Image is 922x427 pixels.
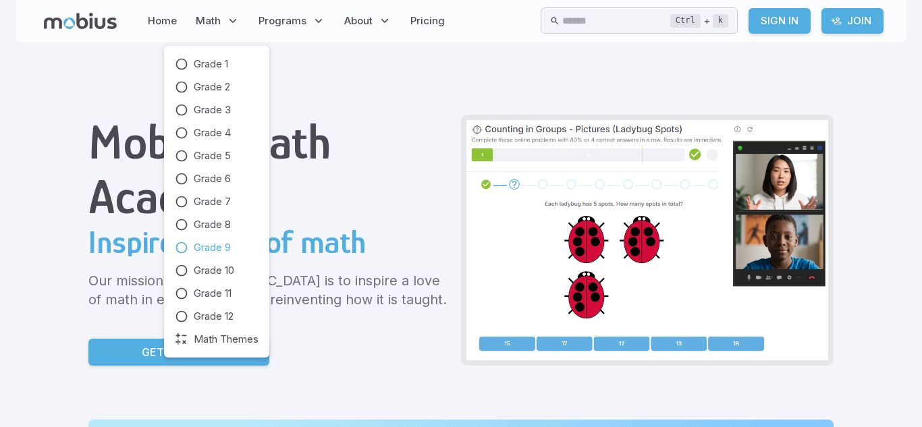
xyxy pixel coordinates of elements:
[175,57,259,72] a: Grade 1
[194,309,234,324] span: Grade 12
[194,194,231,209] span: Grade 7
[406,5,449,36] a: Pricing
[175,148,259,163] a: Grade 5
[196,13,221,28] span: Math
[194,240,231,255] span: Grade 9
[175,125,259,140] a: Grade 4
[175,194,259,209] a: Grade 7
[670,14,701,28] kbd: Ctrl
[175,240,259,255] a: Grade 9
[344,13,373,28] span: About
[175,217,259,232] a: Grade 8
[749,8,811,34] a: Sign In
[175,263,259,278] a: Grade 10
[175,332,259,347] a: Math Themes
[175,286,259,301] a: Grade 11
[175,171,259,186] a: Grade 6
[670,13,728,29] div: +
[175,309,259,324] a: Grade 12
[194,263,234,278] span: Grade 10
[194,217,231,232] span: Grade 8
[194,57,228,72] span: Grade 1
[194,332,259,347] span: Math Themes
[194,80,230,94] span: Grade 2
[194,125,231,140] span: Grade 4
[144,5,181,36] a: Home
[175,80,259,94] a: Grade 2
[194,286,232,301] span: Grade 11
[194,171,231,186] span: Grade 6
[194,103,231,117] span: Grade 3
[821,8,884,34] a: Join
[259,13,306,28] span: Programs
[713,14,728,28] kbd: k
[194,148,231,163] span: Grade 5
[175,103,259,117] a: Grade 3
